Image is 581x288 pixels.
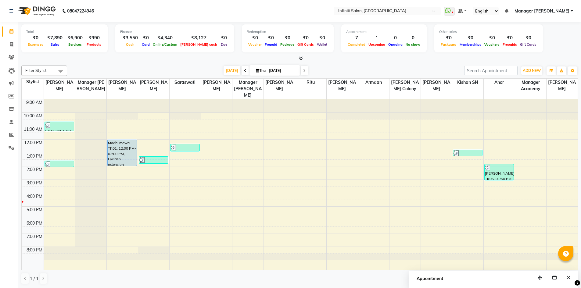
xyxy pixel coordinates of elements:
span: Prepaids [501,42,518,47]
div: 7:00 PM [25,233,44,240]
div: 3:00 PM [25,180,44,186]
span: No show [404,42,422,47]
div: ₹0 [483,34,501,41]
span: [DATE] [224,66,240,75]
span: Completed [346,42,367,47]
span: Manager Academy [515,79,546,93]
div: ₹0 [315,34,329,41]
input: 2025-09-04 [267,66,298,75]
div: ₹0 [26,34,45,41]
span: [PERSON_NAME] [107,79,138,93]
div: 1 [367,34,387,41]
span: Cash [124,42,136,47]
div: 10:00 AM [23,113,44,119]
span: Ahor [484,79,515,86]
span: [PERSON_NAME] [421,79,452,93]
b: 08047224946 [67,2,94,20]
div: 7 [346,34,367,41]
span: Due [219,42,229,47]
span: Manager [PERSON_NAME] [75,79,106,93]
div: 0 [387,34,404,41]
div: ₹7,890 [45,34,65,41]
div: ₹0 [140,34,151,41]
input: Search Appointment [464,66,518,75]
div: 0 [404,34,422,41]
div: ₹8,127 [179,34,219,41]
span: Voucher [247,42,263,47]
span: Memberships [458,42,483,47]
div: ₹990 [85,34,103,41]
div: Maahi mowa, TK01, 12:00 PM-02:00 PM, Eyelash extension [108,140,137,166]
span: Sales [49,42,61,47]
button: ADD NEW [521,66,542,75]
span: Services [67,42,83,47]
div: 8:00 PM [25,247,44,253]
div: [PERSON_NAME], TK03, 12:45 PM-01:15 PM, [DEMOGRAPHIC_DATA] Hair Cut (without wash) [453,150,482,156]
span: ADD NEW [523,68,541,73]
img: logo [16,2,57,20]
span: Gift Cards [296,42,315,47]
div: 2:00 PM [25,166,44,173]
div: 6:00 PM [25,220,44,226]
div: [PERSON_NAME], TK05, 01:15 PM-01:50 PM, BCL Mani / pedi [139,157,168,163]
iframe: chat widget [555,264,575,282]
span: Appointment [414,273,446,284]
span: Online/Custom [151,42,179,47]
span: [PERSON_NAME] cash [179,42,219,47]
div: ₹0 [219,34,229,41]
div: Stylist [22,79,44,85]
div: 4:00 PM [25,193,44,200]
div: ₹0 [501,34,518,41]
span: [PERSON_NAME] [44,79,75,93]
div: 9:00 AM [25,99,44,106]
span: [PERSON_NAME] [138,79,169,93]
div: 5:00 PM [25,207,44,213]
span: Gift Cards [518,42,538,47]
span: Upcoming [367,42,387,47]
div: [PERSON_NAME], TK05, 01:50 PM-03:05 PM, [DEMOGRAPHIC_DATA] Hair Cut (without wash),Mens Root Touchup [485,164,514,180]
span: Ritu [295,79,326,86]
span: Expenses [26,42,45,47]
div: Other sales [439,29,538,34]
div: Redemption [247,29,329,34]
span: Saraswati [170,79,201,86]
span: Package [279,42,296,47]
span: Armaan [358,79,389,86]
span: [PERSON_NAME] [327,79,358,93]
div: [PERSON_NAME], TK04, 12:20 PM-12:55 PM, BCL Mani / pedi [170,144,199,151]
span: Ongoing [387,42,404,47]
span: [PERSON_NAME] [547,79,578,93]
span: [PERSON_NAME] [201,79,232,93]
div: ₹0 [458,34,483,41]
span: Filter Stylist [25,68,47,73]
span: Manager [PERSON_NAME] [515,8,569,14]
span: Prepaid [263,42,279,47]
span: Vouchers [483,42,501,47]
div: ₹0 [247,34,263,41]
div: 11:00 AM [23,126,44,133]
div: ₹0 [439,34,458,41]
span: Manager [PERSON_NAME] [232,79,264,99]
span: Products [85,42,103,47]
div: ₹4,340 [151,34,179,41]
span: Wallet [315,42,329,47]
span: Card [140,42,151,47]
div: ₹0 [296,34,315,41]
div: 12:00 PM [23,140,44,146]
div: ₹0 [279,34,296,41]
div: [PERSON_NAME], TK02, 10:40 AM-11:25 AM, Cut & [PERSON_NAME] [45,122,74,131]
span: [PERSON_NAME] [264,79,295,93]
span: Packages [439,42,458,47]
div: ₹6,900 [65,34,85,41]
div: 1:00 PM [25,153,44,159]
div: ₹0 [518,34,538,41]
span: [PERSON_NAME] Colony [389,79,421,93]
div: Appointment [346,29,422,34]
span: Thu [254,68,267,73]
div: Total [26,29,103,34]
div: ₹3,550 [120,34,140,41]
div: ₹0 [263,34,279,41]
div: Arav, TK06, 01:35 PM-02:05 PM, [DEMOGRAPHIC_DATA] Hair Cut (without wash) [45,161,74,167]
div: Finance [120,29,229,34]
span: 1 / 1 [30,276,38,282]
